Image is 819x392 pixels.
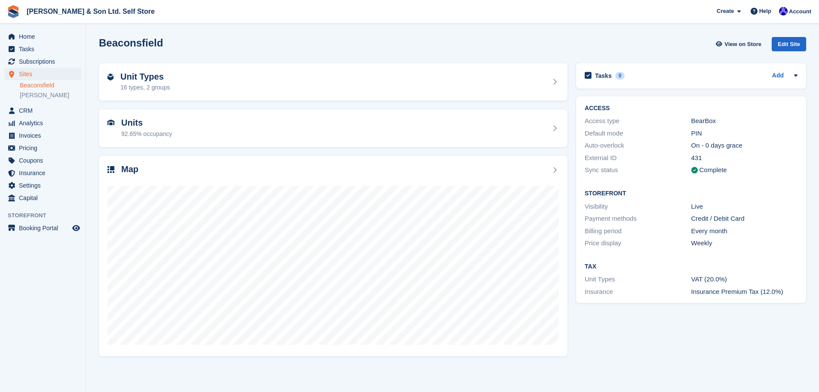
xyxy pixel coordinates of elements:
[4,117,81,129] a: menu
[4,56,81,68] a: menu
[585,287,691,297] div: Insurance
[691,202,798,212] div: Live
[20,81,81,90] a: Beaconsfield
[585,202,691,212] div: Visibility
[759,7,771,15] span: Help
[4,179,81,191] a: menu
[4,142,81,154] a: menu
[585,238,691,248] div: Price display
[19,154,71,167] span: Coupons
[19,192,71,204] span: Capital
[4,31,81,43] a: menu
[585,263,798,270] h2: Tax
[121,164,138,174] h2: Map
[585,275,691,284] div: Unit Types
[585,153,691,163] div: External ID
[585,165,691,175] div: Sync status
[585,105,798,112] h2: ACCESS
[691,214,798,224] div: Credit / Debit Card
[717,7,734,15] span: Create
[4,167,81,179] a: menu
[585,214,691,224] div: Payment methods
[691,287,798,297] div: Insurance Premium Tax (12.0%)
[789,7,811,16] span: Account
[4,130,81,142] a: menu
[585,129,691,139] div: Default mode
[4,68,81,80] a: menu
[8,211,86,220] span: Storefront
[585,141,691,151] div: Auto-overlock
[121,118,172,128] h2: Units
[595,72,612,80] h2: Tasks
[7,5,20,18] img: stora-icon-8386f47178a22dfd0bd8f6a31ec36ba5ce8667c1dd55bd0f319d3a0aa187defe.svg
[107,120,114,126] img: unit-icn-7be61d7bf1b0ce9d3e12c5938cc71ed9869f7b940bace4675aadf7bd6d80202e.svg
[772,37,806,51] div: Edit Site
[691,226,798,236] div: Every month
[691,275,798,284] div: VAT (20.0%)
[19,142,71,154] span: Pricing
[99,109,567,147] a: Units 92.65% occupancy
[772,37,806,55] a: Edit Site
[120,72,170,82] h2: Unit Types
[585,116,691,126] div: Access type
[19,130,71,142] span: Invoices
[691,116,798,126] div: BearBox
[99,63,567,101] a: Unit Types 16 types, 2 groups
[615,72,625,80] div: 0
[121,130,172,139] div: 92.65% occupancy
[19,117,71,129] span: Analytics
[19,31,71,43] span: Home
[691,238,798,248] div: Weekly
[724,40,761,49] span: View on Store
[4,154,81,167] a: menu
[19,222,71,234] span: Booking Portal
[4,222,81,234] a: menu
[19,105,71,117] span: CRM
[715,37,765,51] a: View on Store
[772,71,784,81] a: Add
[691,141,798,151] div: On - 0 days grace
[19,167,71,179] span: Insurance
[19,68,71,80] span: Sites
[23,4,158,19] a: [PERSON_NAME] & Son Ltd. Self Store
[20,91,81,99] a: [PERSON_NAME]
[71,223,81,233] a: Preview store
[4,105,81,117] a: menu
[585,190,798,197] h2: Storefront
[779,7,788,15] img: Samantha Tripp
[99,37,163,49] h2: Beaconsfield
[107,74,113,80] img: unit-type-icn-2b2737a686de81e16bb02015468b77c625bbabd49415b5ef34ead5e3b44a266d.svg
[4,192,81,204] a: menu
[691,153,798,163] div: 431
[4,43,81,55] a: menu
[699,165,727,175] div: Complete
[19,179,71,191] span: Settings
[107,166,114,173] img: map-icn-33ee37083ee616e46c38cad1a60f524a97daa1e2b2c8c0bc3eb3415660979fc1.svg
[19,43,71,55] span: Tasks
[585,226,691,236] div: Billing period
[120,83,170,92] div: 16 types, 2 groups
[691,129,798,139] div: PIN
[19,56,71,68] span: Subscriptions
[99,156,567,357] a: Map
